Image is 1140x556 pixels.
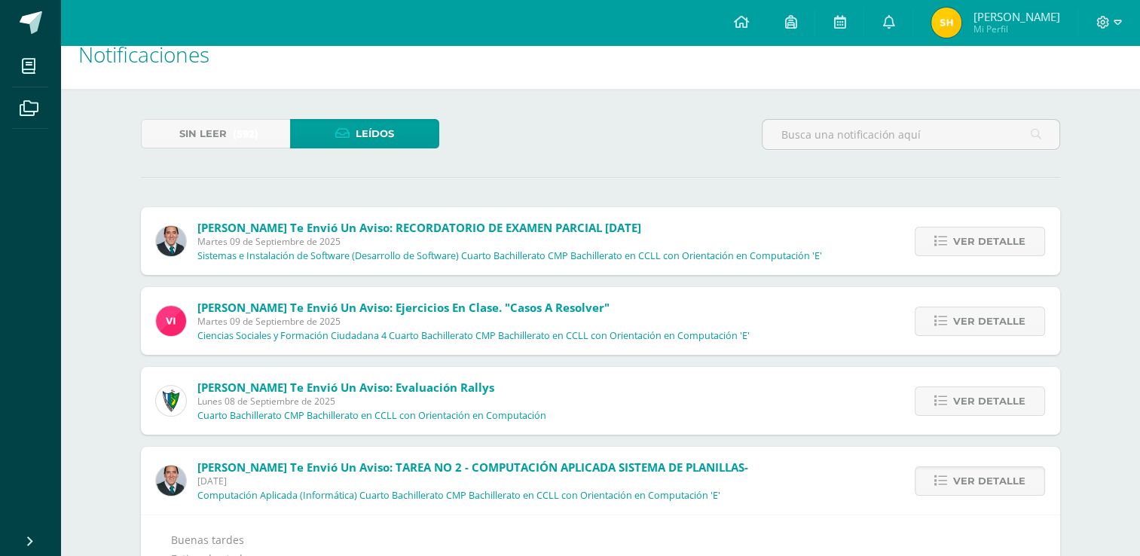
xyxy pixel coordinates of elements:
span: [PERSON_NAME] [973,9,1059,24]
p: Computación Aplicada (Informática) Cuarto Bachillerato CMP Bachillerato en CCLL con Orientación e... [197,490,720,502]
span: (592) [233,120,258,148]
span: [PERSON_NAME] te envió un aviso: Evaluación Rallys [197,380,494,395]
span: Sin leer [179,120,227,148]
span: Ver detalle [953,228,1025,255]
img: a2e08534bc48d0f19886b4cebc1aa8ba.png [931,8,961,38]
img: 2306758994b507d40baaa54be1d4aa7e.png [156,466,186,496]
a: Sin leer(592) [141,119,290,148]
span: [PERSON_NAME] te envió un aviso: RECORDATORIO DE EXAMEN PARCIAL [DATE] [197,220,641,235]
span: [PERSON_NAME] te envió un aviso: Ejercicios en Clase. "Casos a resolver" [197,300,610,315]
span: Martes 09 de Septiembre de 2025 [197,315,750,328]
img: 9f174a157161b4ddbe12118a61fed988.png [156,386,186,416]
p: Sistemas e Instalación de Software (Desarrollo de Software) Cuarto Bachillerato CMP Bachillerato ... [197,250,822,262]
span: Ver detalle [953,307,1025,335]
img: bd6d0aa147d20350c4821b7c643124fa.png [156,306,186,336]
p: Ciencias Sociales y Formación Ciudadana 4 Cuarto Bachillerato CMP Bachillerato en CCLL con Orient... [197,330,750,342]
span: Notificaciones [78,40,209,69]
span: [PERSON_NAME] te envió un aviso: TAREA NO 2 - COMPUTACIÓN APLICADA SISTEMA DE PLANILLAS- [197,460,748,475]
img: 2306758994b507d40baaa54be1d4aa7e.png [156,226,186,256]
span: Lunes 08 de Septiembre de 2025 [197,395,546,408]
span: Martes 09 de Septiembre de 2025 [197,235,822,248]
span: Leídos [356,120,394,148]
p: Cuarto Bachillerato CMP Bachillerato en CCLL con Orientación en Computación [197,410,546,422]
span: Mi Perfil [973,23,1059,35]
span: Ver detalle [953,387,1025,415]
span: [DATE] [197,475,748,487]
a: Leídos [290,119,439,148]
span: Ver detalle [953,467,1025,495]
input: Busca una notificación aquí [763,120,1059,149]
